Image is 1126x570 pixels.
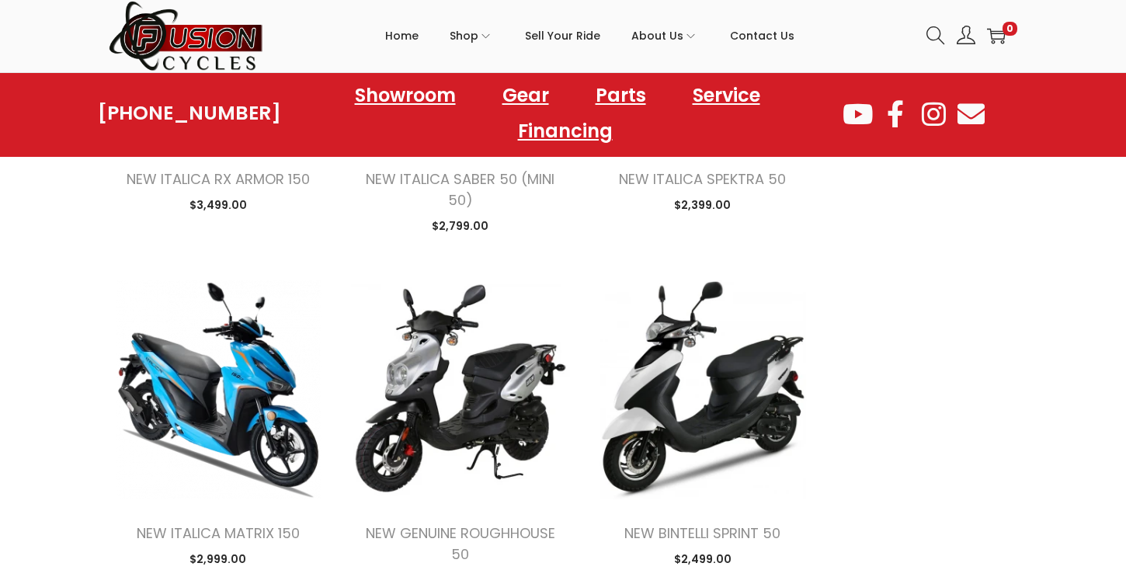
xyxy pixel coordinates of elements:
[525,16,600,55] span: Sell Your Ride
[580,78,662,113] a: Parts
[189,197,196,213] span: $
[189,551,246,567] span: 2,999.00
[487,78,565,113] a: Gear
[189,197,247,213] span: 3,499.00
[450,16,478,55] span: Shop
[432,218,488,234] span: 2,799.00
[281,78,841,149] nav: Menu
[674,197,681,213] span: $
[730,16,794,55] span: Contact Us
[525,1,600,71] a: Sell Your Ride
[432,218,439,234] span: $
[385,1,419,71] a: Home
[450,1,494,71] a: Shop
[730,1,794,71] a: Contact Us
[677,78,776,113] a: Service
[619,169,786,189] a: NEW ITALICA SPEKTRA 50
[366,523,555,564] a: NEW GENUINE ROUGHHOUSE 50
[674,551,681,567] span: $
[339,78,471,113] a: Showroom
[98,103,281,124] a: [PHONE_NUMBER]
[674,551,732,567] span: 2,499.00
[127,169,310,189] a: NEW ITALICA RX ARMOR 150
[674,197,731,213] span: 2,399.00
[137,523,300,543] a: NEW ITALICA MATRIX 150
[502,113,628,149] a: Financing
[264,1,915,71] nav: Primary navigation
[631,16,683,55] span: About Us
[189,551,196,567] span: $
[624,523,780,543] a: NEW BINTELLI SPRINT 50
[631,1,699,71] a: About Us
[366,169,554,210] a: NEW ITALICA SABER 50 (MINI 50)
[987,26,1006,45] a: 0
[385,16,419,55] span: Home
